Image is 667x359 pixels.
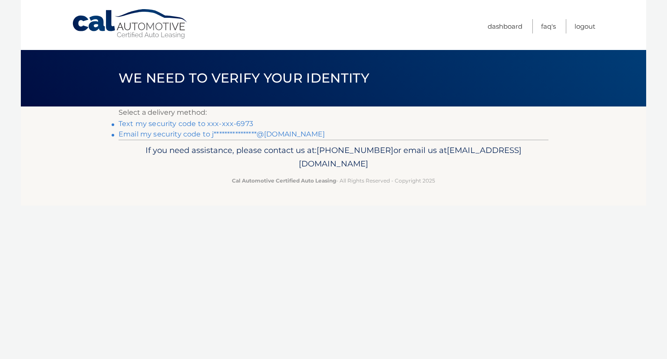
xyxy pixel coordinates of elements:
[72,9,189,40] a: Cal Automotive
[488,19,522,33] a: Dashboard
[119,120,253,128] a: Text my security code to xxx-xxx-6973
[232,177,336,184] strong: Cal Automotive Certified Auto Leasing
[124,176,543,185] p: - All Rights Reserved - Copyright 2025
[541,19,556,33] a: FAQ's
[317,145,393,155] span: [PHONE_NUMBER]
[119,106,548,119] p: Select a delivery method:
[119,70,369,86] span: We need to verify your identity
[575,19,595,33] a: Logout
[124,143,543,171] p: If you need assistance, please contact us at: or email us at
